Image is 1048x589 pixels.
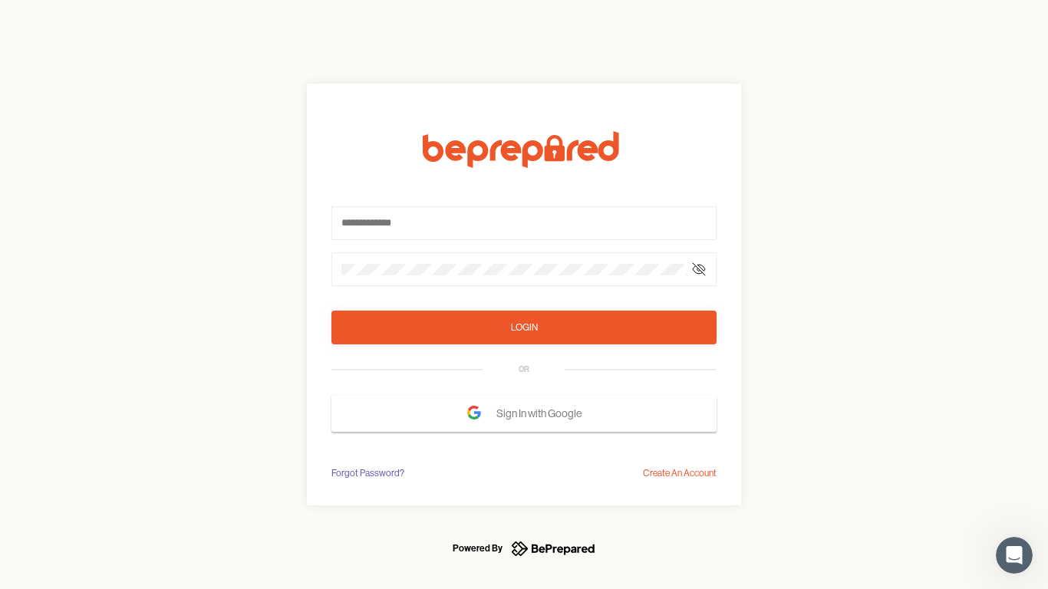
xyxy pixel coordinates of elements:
div: OR [519,364,529,376]
button: Login [331,311,717,344]
span: Sign In with Google [496,400,589,427]
div: Login [511,320,538,335]
iframe: Intercom live chat [996,537,1033,574]
div: Create An Account [643,466,717,481]
div: Powered By [453,539,503,558]
div: Forgot Password? [331,466,404,481]
button: Sign In with Google [331,395,717,432]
